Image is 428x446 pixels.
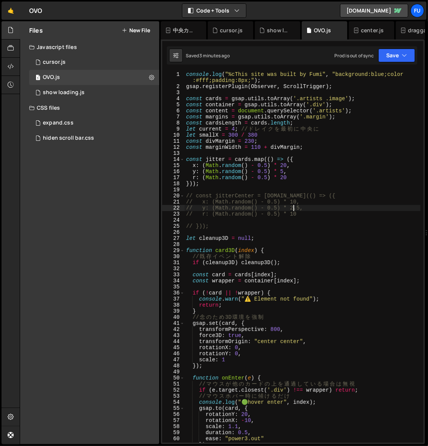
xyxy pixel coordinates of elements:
div: 43 [162,333,185,339]
div: expand.css [43,120,74,126]
div: 16 [162,169,185,175]
div: 17267/48012.js [29,55,159,70]
div: 11 [162,138,185,144]
div: OVO.js [43,74,60,81]
div: 41 [162,320,185,326]
div: 30 [162,254,185,260]
div: 2 [162,84,185,90]
div: 23 [162,211,185,217]
div: 24 [162,217,185,223]
div: 17 [162,175,185,181]
div: 1 [162,71,185,84]
div: 17267/47848.js [29,70,159,85]
div: 8 [162,120,185,126]
div: Saved [186,52,230,59]
div: 17267/47820.css [29,115,159,131]
div: show loading.js [43,89,85,96]
div: 32 [162,266,185,272]
a: 🤙 [2,2,20,20]
div: 52 [162,387,185,393]
div: 55 [162,405,185,411]
div: 44 [162,339,185,345]
div: 40 [162,314,185,320]
div: 中央カードゆらゆら.js [173,27,197,34]
div: 58 [162,424,185,430]
div: 31 [162,260,185,266]
div: 49 [162,369,185,375]
div: 57 [162,418,185,424]
div: 48 [162,363,185,369]
button: Code + Tools [182,4,246,17]
div: 18 [162,181,185,187]
div: 47 [162,357,185,363]
button: New File [122,27,150,33]
div: 27 [162,235,185,241]
div: 38 [162,302,185,308]
div: center.js [361,27,384,34]
div: 35 [162,284,185,290]
button: Save [378,49,415,62]
div: 26 [162,229,185,235]
div: 51 [162,381,185,387]
div: 36 [162,290,185,296]
div: 28 [162,241,185,247]
div: 34 [162,278,185,284]
div: 14 [162,156,185,162]
div: cursor.js [220,27,243,34]
div: 9 [162,126,185,132]
div: 13 [162,150,185,156]
span: 1 [36,75,40,81]
div: OVO [29,6,42,15]
div: 17267/48011.js [29,85,159,100]
div: 4 [162,96,185,102]
div: 59 [162,430,185,436]
div: 19 [162,187,185,193]
h2: Files [29,26,43,35]
div: 20 [162,193,185,199]
div: 39 [162,308,185,314]
div: show loading.js [267,27,291,34]
div: 3 [162,90,185,96]
div: 29 [162,247,185,254]
div: 56 [162,411,185,418]
div: CSS files [20,100,159,115]
div: 3 minutes ago [199,52,230,59]
div: 7 [162,114,185,120]
div: Javascript files [20,39,159,55]
div: 25 [162,223,185,229]
div: 17267/47816.css [29,131,159,146]
div: 12 [162,144,185,150]
div: 22 [162,205,185,211]
div: hiden scroll bar.css [43,135,94,142]
div: 60 [162,436,185,442]
a: Fu [411,4,424,17]
div: Prod is out of sync [334,52,374,59]
div: 5 [162,102,185,108]
div: 45 [162,345,185,351]
div: OVO.js [314,27,331,34]
div: cursor.js [43,59,66,66]
a: [DOMAIN_NAME] [340,4,408,17]
div: 50 [162,375,185,381]
div: 15 [162,162,185,169]
div: 53 [162,393,185,399]
div: 37 [162,296,185,302]
div: 6 [162,108,185,114]
div: 42 [162,326,185,333]
div: 46 [162,351,185,357]
div: 33 [162,272,185,278]
div: 54 [162,399,185,405]
div: 21 [162,199,185,205]
div: 10 [162,132,185,138]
